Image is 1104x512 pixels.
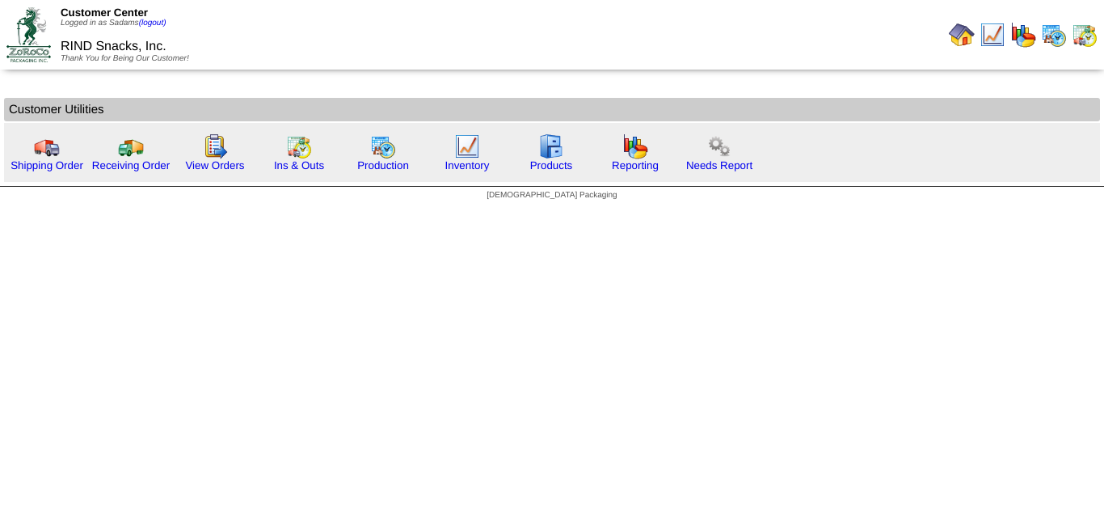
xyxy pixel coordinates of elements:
a: Products [530,159,573,171]
a: Production [357,159,409,171]
img: graph.gif [1010,22,1036,48]
img: graph.gif [622,133,648,159]
img: line_graph.gif [454,133,480,159]
span: Thank You for Being Our Customer! [61,54,189,63]
img: calendarprod.gif [1041,22,1067,48]
span: Customer Center [61,6,148,19]
a: (logout) [139,19,166,28]
img: ZoRoCo_Logo(Green%26Foil)%20jpg.webp [6,7,51,61]
a: Shipping Order [11,159,83,171]
img: truck2.gif [118,133,144,159]
a: Needs Report [686,159,752,171]
img: workorder.gif [202,133,228,159]
img: calendarprod.gif [370,133,396,159]
img: home.gif [949,22,975,48]
span: RIND Snacks, Inc. [61,40,166,53]
img: cabinet.gif [538,133,564,159]
a: Ins & Outs [274,159,324,171]
a: View Orders [185,159,244,171]
img: calendarinout.gif [286,133,312,159]
a: Reporting [612,159,659,171]
img: workflow.png [706,133,732,159]
a: Receiving Order [92,159,170,171]
img: calendarinout.gif [1072,22,1098,48]
a: Inventory [445,159,490,171]
img: line_graph.gif [980,22,1005,48]
img: truck.gif [34,133,60,159]
span: Logged in as Sadams [61,19,166,28]
span: [DEMOGRAPHIC_DATA] Packaging [487,191,617,200]
td: Customer Utilities [4,98,1100,121]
